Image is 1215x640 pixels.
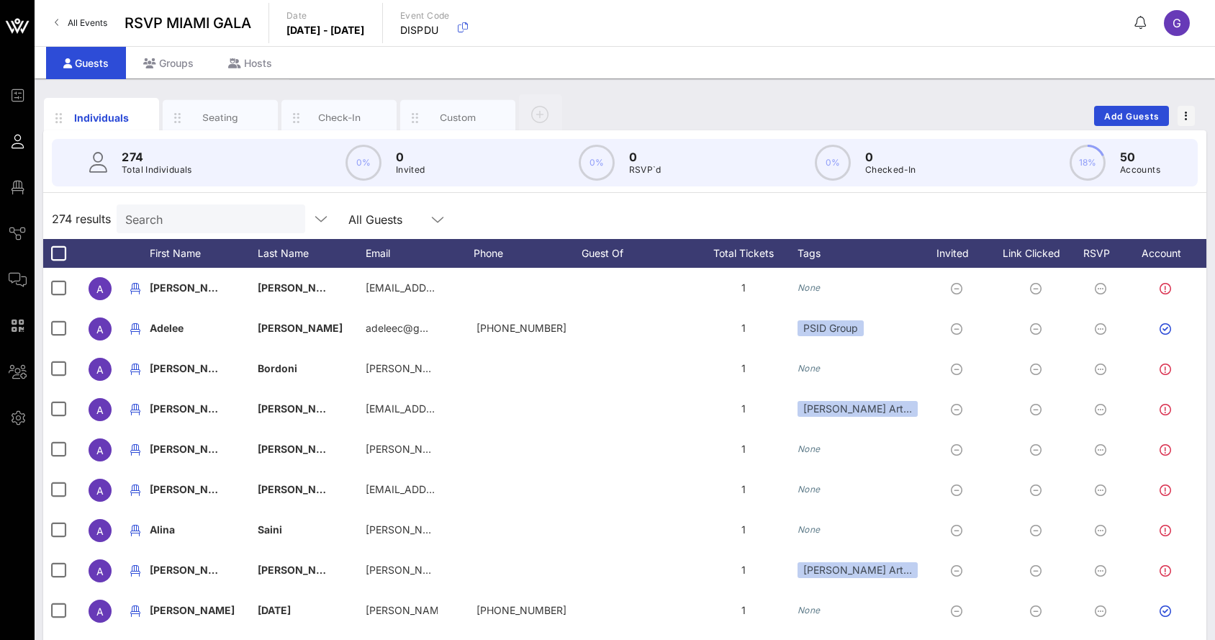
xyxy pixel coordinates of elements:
p: 0 [865,148,916,166]
div: 1 [690,590,798,631]
div: Phone [474,239,582,268]
div: PSID Group [798,320,864,336]
span: [PERSON_NAME] [258,322,343,334]
div: Guest Of [582,239,690,268]
span: A [96,364,104,376]
div: [PERSON_NAME] Art… [798,562,918,578]
div: Custom [426,111,490,125]
span: [EMAIL_ADDRESS][DOMAIN_NAME] [366,483,539,495]
span: 274 results [52,210,111,227]
button: Add Guests [1094,106,1169,126]
i: None [798,443,821,454]
div: RSVP [1078,239,1129,268]
span: Bordoni [258,362,297,374]
span: A [96,565,104,577]
span: [PERSON_NAME] [150,402,235,415]
span: [PERSON_NAME] [258,443,343,455]
div: Individuals [70,110,134,125]
span: [PERSON_NAME] [258,281,343,294]
div: Groups [126,47,211,79]
p: Total Individuals [122,163,192,177]
p: 0 [396,148,425,166]
span: [PERSON_NAME][EMAIL_ADDRESS][DOMAIN_NAME] [366,443,622,455]
span: [PERSON_NAME][EMAIL_ADDRESS][DOMAIN_NAME] [366,362,622,374]
span: A [96,525,104,537]
p: Date [286,9,365,23]
span: G [1173,16,1181,30]
span: [DATE] [258,604,291,616]
span: +17864129741 [476,322,566,334]
div: All Guests [340,204,455,233]
div: Hosts [211,47,289,79]
div: Link Clicked [999,239,1078,268]
div: 1 [690,429,798,469]
span: [PERSON_NAME] [258,564,343,576]
span: A [96,283,104,295]
span: A [96,323,104,335]
span: A [96,605,104,618]
div: Last Name [258,239,366,268]
span: A [96,484,104,497]
span: [PERSON_NAME] [150,483,235,495]
div: 1 [690,550,798,590]
div: [PERSON_NAME] Art… [798,401,918,417]
span: [PERSON_NAME] [150,281,235,294]
div: Invited [920,239,999,268]
span: [PERSON_NAME] [150,443,235,455]
p: 274 [122,148,192,166]
span: [PERSON_NAME] [150,362,235,374]
div: 1 [690,389,798,429]
span: [PERSON_NAME] [150,604,235,616]
p: RSVP`d [629,163,661,177]
i: None [798,524,821,535]
div: 1 [690,308,798,348]
p: [DATE] - [DATE] [286,23,365,37]
div: Account [1129,239,1208,268]
div: 1 [690,348,798,389]
p: DISPDU [400,23,450,37]
span: [PERSON_NAME][EMAIL_ADDRESS][DOMAIN_NAME] [366,523,622,536]
p: 0 [629,148,661,166]
div: 1 [690,469,798,510]
a: All Events [46,12,116,35]
div: G [1164,10,1190,36]
p: Invited [396,163,425,177]
p: Accounts [1120,163,1160,177]
span: Adelee [150,322,184,334]
div: First Name [150,239,258,268]
span: [PERSON_NAME] [258,483,343,495]
p: 50 [1120,148,1160,166]
div: Seating [189,111,253,125]
span: [EMAIL_ADDRESS][DOMAIN_NAME] [366,281,539,294]
span: A [96,444,104,456]
span: [PERSON_NAME][EMAIL_ADDRESS][DOMAIN_NAME] [366,564,622,576]
i: None [798,484,821,495]
div: All Guests [348,213,402,226]
div: 1 [690,510,798,550]
i: None [798,605,821,616]
p: adeleec@g… [366,308,428,348]
span: RSVP MIAMI GALA [125,12,251,34]
div: Guests [46,47,126,79]
span: [PERSON_NAME] [150,564,235,576]
span: A [96,404,104,416]
span: Alina [150,523,175,536]
div: 1 [690,268,798,308]
p: Event Code [400,9,450,23]
div: Email [366,239,474,268]
i: None [798,282,821,293]
span: Add Guests [1103,111,1160,122]
div: Tags [798,239,920,268]
div: Total Tickets [690,239,798,268]
p: Checked-In [865,163,916,177]
span: All Events [68,17,107,28]
p: [PERSON_NAME]… [366,590,438,631]
i: None [798,363,821,374]
span: +12159011115 [476,604,566,616]
div: Check-In [307,111,371,125]
span: [EMAIL_ADDRESS][DOMAIN_NAME] [366,402,539,415]
span: Saini [258,523,282,536]
span: [PERSON_NAME] [258,402,343,415]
